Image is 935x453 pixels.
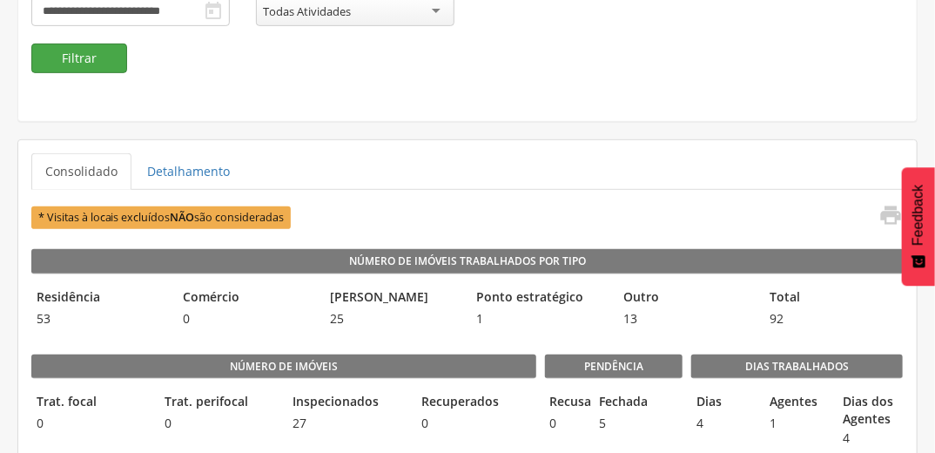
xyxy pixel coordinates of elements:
legend: Recuperados [416,393,535,413]
legend: Dias dos Agentes [838,393,903,428]
legend: Outro [618,288,756,308]
span: 0 [545,415,585,432]
legend: Dias [691,393,756,413]
span: 4 [691,415,756,432]
span: 92 [764,310,902,328]
span: 27 [288,415,407,432]
span: 0 [159,415,279,432]
button: Filtrar [31,44,127,73]
legend: Total [764,288,902,308]
span: 1 [471,310,609,328]
span: 4 [838,429,903,447]
a: Consolidado [31,153,131,190]
span: 0 [31,415,151,432]
span: 0 [178,310,315,328]
legend: Trat. focal [31,393,151,413]
b: NÃO [171,210,195,225]
div: Todas Atividades [263,3,351,19]
i:  [878,203,903,227]
legend: Trat. perifocal [159,393,279,413]
legend: Pendência [545,355,683,379]
legend: Dias Trabalhados [691,355,903,379]
legend: Ponto estratégico [471,288,609,308]
span: Feedback [911,185,926,246]
legend: Número de Imóveis Trabalhados por Tipo [31,249,904,274]
legend: Residência [31,288,169,308]
span: 0 [416,415,535,432]
legend: Número de imóveis [31,355,536,379]
span: 1 [764,415,829,432]
span: 53 [31,310,169,328]
legend: Inspecionados [288,393,407,413]
legend: [PERSON_NAME] [325,288,462,308]
span: 5 [594,415,634,432]
legend: Recusa [545,393,585,413]
i:  [203,1,224,22]
a:  [868,203,903,232]
legend: Comércio [178,288,315,308]
span: 25 [325,310,462,328]
span: 13 [618,310,756,328]
span: * Visitas à locais excluídos são consideradas [31,206,291,228]
button: Feedback - Mostrar pesquisa [902,167,935,286]
legend: Fechada [594,393,634,413]
legend: Agentes [764,393,829,413]
a: Detalhamento [133,153,244,190]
